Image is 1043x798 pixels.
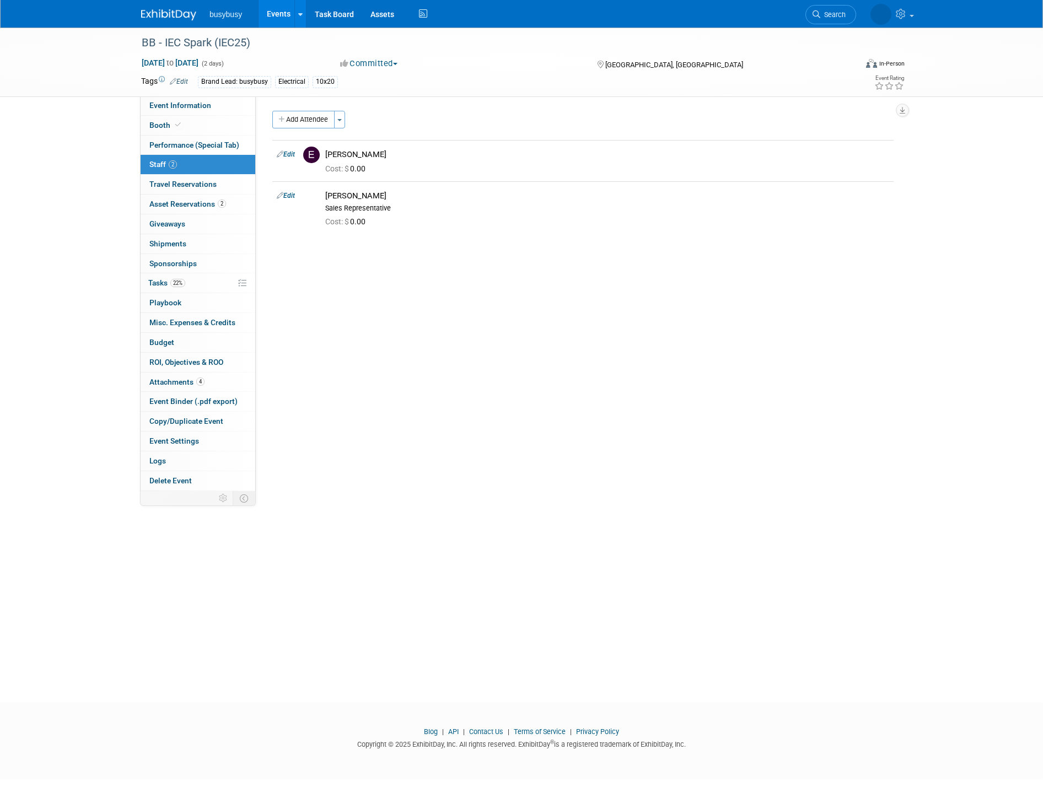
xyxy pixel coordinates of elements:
[141,254,255,273] a: Sponsorships
[277,150,295,158] a: Edit
[138,33,840,53] div: BB - IEC Spark (IEC25)
[233,491,256,505] td: Toggle Event Tabs
[149,141,239,149] span: Performance (Special Tab)
[149,476,192,485] span: Delete Event
[149,436,199,445] span: Event Settings
[141,432,255,451] a: Event Settings
[148,278,185,287] span: Tasks
[448,727,459,736] a: API
[550,739,554,745] sup: ®
[141,58,199,68] span: [DATE] [DATE]
[460,727,467,736] span: |
[325,164,370,173] span: 0.00
[149,180,217,188] span: Travel Reservations
[149,259,197,268] span: Sponsorships
[325,217,350,226] span: Cost: $
[165,58,175,67] span: to
[149,239,186,248] span: Shipments
[141,96,255,115] a: Event Information
[141,175,255,194] a: Travel Reservations
[313,76,338,88] div: 10x20
[141,451,255,471] a: Logs
[141,412,255,431] a: Copy/Duplicate Event
[141,155,255,174] a: Staff2
[514,727,566,736] a: Terms of Service
[576,727,619,736] a: Privacy Policy
[141,392,255,411] a: Event Binder (.pdf export)
[469,727,503,736] a: Contact Us
[325,191,889,201] div: [PERSON_NAME]
[791,57,905,74] div: Event Format
[149,121,183,130] span: Booth
[605,61,743,69] span: [GEOGRAPHIC_DATA], [GEOGRAPHIC_DATA]
[169,160,177,169] span: 2
[209,10,242,19] span: busybusy
[141,333,255,352] a: Budget
[303,147,320,163] img: E.jpg
[141,471,255,490] a: Delete Event
[149,199,226,208] span: Asset Reservations
[149,318,235,327] span: Misc. Expenses & Credits
[149,378,205,386] span: Attachments
[141,353,255,372] a: ROI, Objectives & ROO
[874,76,904,81] div: Event Rating
[201,60,224,67] span: (2 days)
[141,293,255,312] a: Playbook
[149,397,238,406] span: Event Binder (.pdf export)
[805,5,856,24] a: Search
[149,160,177,169] span: Staff
[141,116,255,135] a: Booth
[149,219,185,228] span: Giveaways
[141,136,255,155] a: Performance (Special Tab)
[439,727,447,736] span: |
[170,78,188,85] a: Edit
[277,192,295,199] a: Edit
[141,9,196,20] img: ExhibitDay
[214,491,233,505] td: Personalize Event Tab Strip
[325,149,889,160] div: [PERSON_NAME]
[424,727,438,736] a: Blog
[141,273,255,293] a: Tasks22%
[325,204,889,213] div: Sales Representative
[149,456,166,465] span: Logs
[141,76,188,88] td: Tags
[141,234,255,254] a: Shipments
[336,58,402,69] button: Committed
[149,101,211,110] span: Event Information
[325,164,350,173] span: Cost: $
[272,111,335,128] button: Add Attendee
[141,195,255,214] a: Asset Reservations2
[149,298,181,307] span: Playbook
[505,727,512,736] span: |
[196,378,205,386] span: 4
[141,214,255,234] a: Giveaways
[149,358,223,366] span: ROI, Objectives & ROO
[175,122,181,128] i: Booth reservation complete
[149,338,174,347] span: Budget
[170,279,185,287] span: 22%
[275,76,309,88] div: Electrical
[866,59,877,68] img: Format-Inperson.png
[198,76,271,88] div: Brand Lead: busybusy
[870,4,891,25] img: Braden Gillespie
[325,217,370,226] span: 0.00
[820,10,846,19] span: Search
[218,199,226,208] span: 2
[879,60,905,68] div: In-Person
[141,373,255,392] a: Attachments4
[149,417,223,425] span: Copy/Duplicate Event
[567,727,574,736] span: |
[141,313,255,332] a: Misc. Expenses & Credits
